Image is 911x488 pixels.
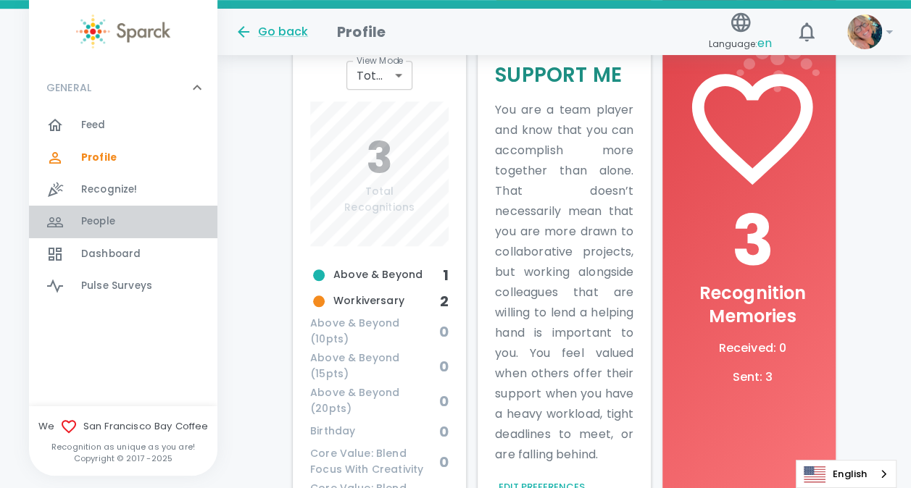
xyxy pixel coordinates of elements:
h6: 0 [439,420,449,443]
span: Birthday [310,424,439,439]
a: Dashboard [29,238,217,270]
p: Received : 0 [680,340,825,357]
a: People [29,206,217,237]
a: English [796,460,896,487]
span: Recognition Memories [699,281,806,328]
p: GENERAL [46,80,91,95]
span: Above & Beyond (10pts) [310,316,439,348]
div: Total Recognitions [346,61,413,90]
a: Feed [29,109,217,141]
img: Picture of Emily [847,14,882,49]
h5: Support Me [495,62,633,88]
img: Sparck logo [76,14,170,49]
h6: 2 [440,290,449,313]
span: Recognize! [81,182,138,197]
p: Copyright © 2017 - 2025 [29,453,217,464]
a: Sparck logo [29,14,217,49]
div: GENERAL [29,109,217,308]
span: People [81,214,115,229]
button: Go back [235,23,308,41]
div: Language [796,460,897,488]
h6: 1 [443,264,449,287]
p: Recognition as unique as you are! [29,441,217,453]
h6: 0 [439,355,449,378]
p: Sent : 3 [680,369,825,386]
a: Recognize! [29,174,217,206]
h6: 0 [439,320,449,343]
h1: Profile [337,20,386,43]
span: We San Francisco Bay Coffee [29,418,217,435]
p: You are a team player and know that you can accomplish more together than alone. That doesn’t nec... [495,100,633,465]
span: Above & Beyond (15pts) [310,350,439,382]
span: Dashboard [81,247,141,261]
a: Profile [29,142,217,174]
span: Above & Beyond [310,266,443,284]
div: GENERAL [29,66,217,109]
a: Pulse Surveys [29,270,217,302]
span: Pulse Surveys [81,279,152,293]
aside: Language selected: English [796,460,897,488]
label: View Mode [357,54,404,67]
span: Feed [81,118,106,132]
span: Core Value: Blend Focus With Creativity [310,446,439,478]
button: Language:en [703,7,778,58]
h6: 0 [439,450,449,474]
h6: 0 [439,390,449,413]
span: Profile [81,151,117,165]
span: Language: [709,34,772,54]
span: Above & Beyond (20pts) [310,385,439,417]
span: Workiversary [310,293,440,310]
span: en [757,35,772,51]
h1: 3 [680,201,825,282]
